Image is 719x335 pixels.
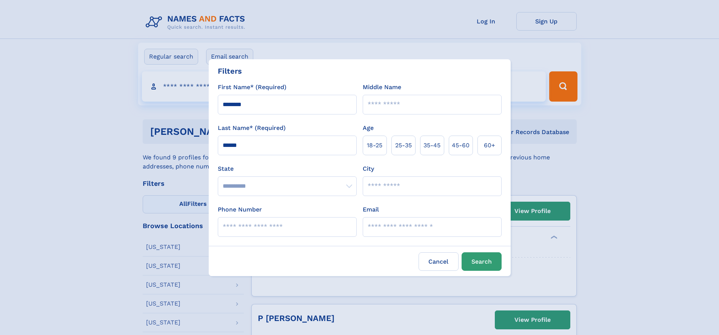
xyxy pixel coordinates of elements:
[218,124,286,133] label: Last Name* (Required)
[462,252,502,271] button: Search
[363,124,374,133] label: Age
[363,83,401,92] label: Middle Name
[363,164,374,173] label: City
[419,252,459,271] label: Cancel
[363,205,379,214] label: Email
[367,141,382,150] span: 18‑25
[218,164,357,173] label: State
[218,205,262,214] label: Phone Number
[218,65,242,77] div: Filters
[395,141,412,150] span: 25‑35
[423,141,440,150] span: 35‑45
[452,141,470,150] span: 45‑60
[484,141,495,150] span: 60+
[218,83,286,92] label: First Name* (Required)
